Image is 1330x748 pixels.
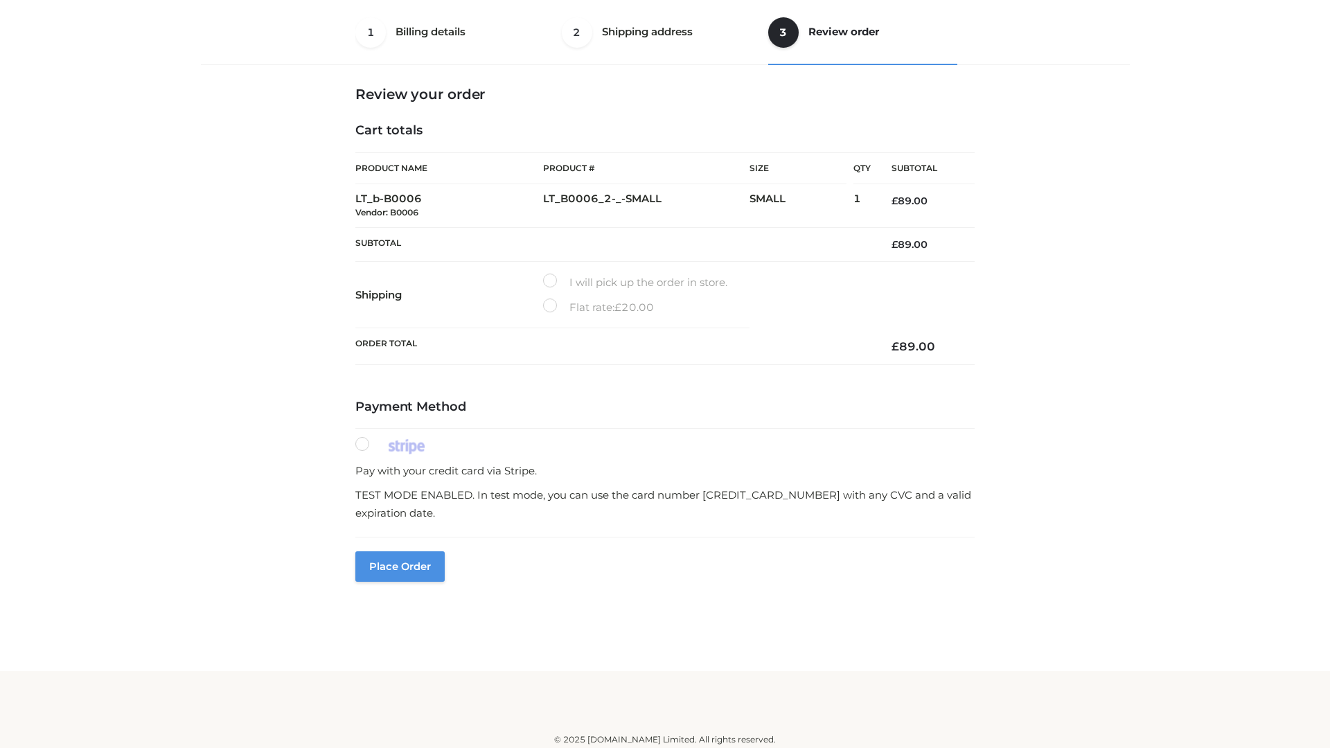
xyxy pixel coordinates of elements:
th: Size [750,153,846,184]
span: £ [892,195,898,207]
th: Order Total [355,328,871,365]
bdi: 20.00 [614,301,654,314]
th: Shipping [355,262,543,328]
span: £ [892,339,899,353]
th: Product # [543,152,750,184]
td: SMALL [750,184,853,228]
th: Subtotal [871,153,975,184]
td: 1 [853,184,871,228]
p: TEST MODE ENABLED. In test mode, you can use the card number [CREDIT_CARD_NUMBER] with any CVC an... [355,486,975,522]
th: Qty [853,152,871,184]
bdi: 89.00 [892,195,928,207]
bdi: 89.00 [892,339,935,353]
button: Place order [355,551,445,582]
small: Vendor: B0006 [355,207,418,217]
h3: Review your order [355,86,975,103]
label: I will pick up the order in store. [543,274,727,292]
th: Product Name [355,152,543,184]
span: £ [614,301,621,314]
h4: Cart totals [355,123,975,139]
th: Subtotal [355,227,871,261]
td: LT_B0006_2-_-SMALL [543,184,750,228]
label: Flat rate: [543,299,654,317]
p: Pay with your credit card via Stripe. [355,462,975,480]
h4: Payment Method [355,400,975,415]
bdi: 89.00 [892,238,928,251]
td: LT_b-B0006 [355,184,543,228]
span: £ [892,238,898,251]
div: © 2025 [DOMAIN_NAME] Limited. All rights reserved. [206,733,1124,747]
